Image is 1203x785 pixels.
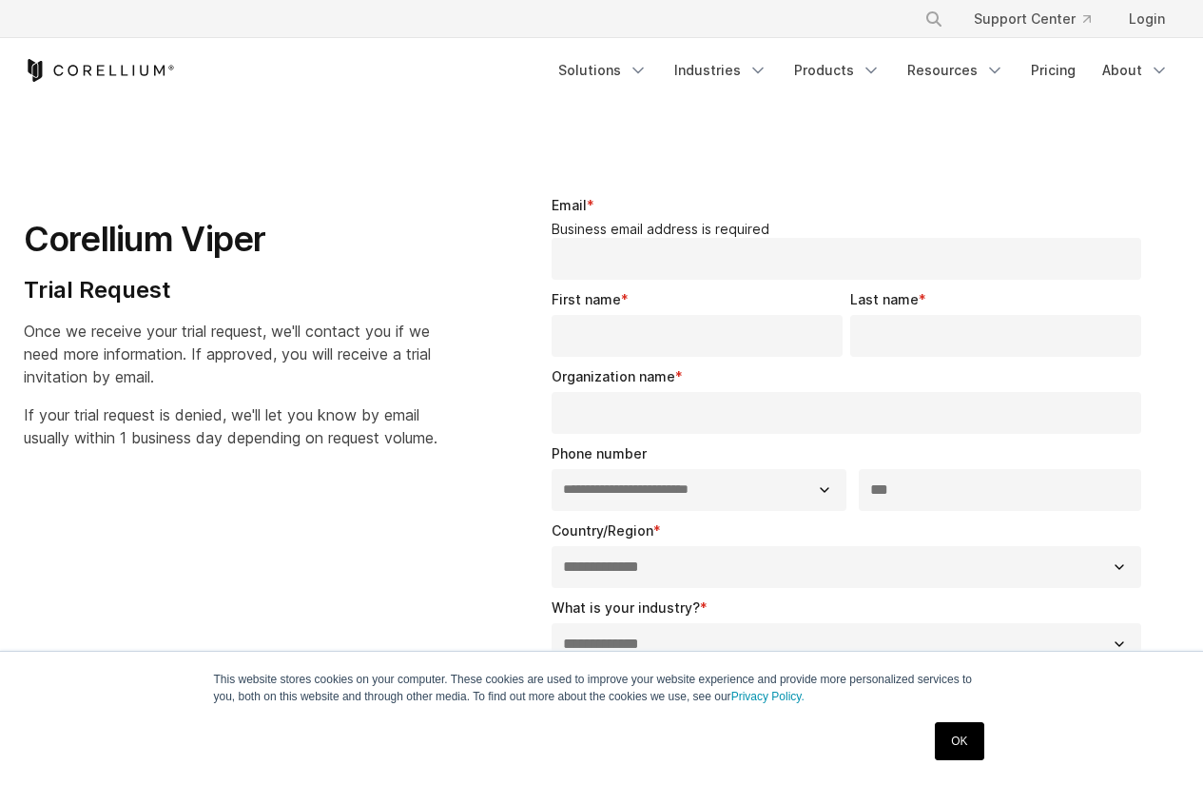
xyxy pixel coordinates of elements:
span: Phone number [552,445,647,461]
a: Corellium Home [24,59,175,82]
a: Privacy Policy. [731,690,805,703]
a: Products [783,53,892,88]
span: Once we receive your trial request, we'll contact you if we need more information. If approved, y... [24,322,431,386]
a: Resources [896,53,1016,88]
span: First name [552,291,621,307]
a: About [1091,53,1180,88]
span: Email [552,197,587,213]
a: Login [1114,2,1180,36]
p: This website stores cookies on your computer. These cookies are used to improve your website expe... [214,671,990,705]
div: Navigation Menu [547,53,1180,88]
h1: Corellium Viper [24,218,437,261]
div: Navigation Menu [902,2,1180,36]
span: Country/Region [552,522,653,539]
button: Search [917,2,951,36]
span: Last name [850,291,919,307]
a: Pricing [1019,53,1087,88]
a: OK [935,722,983,760]
h4: Trial Request [24,276,437,304]
a: Industries [663,53,779,88]
span: Organization name [552,368,675,384]
span: If your trial request is denied, we'll let you know by email usually within 1 business day depend... [24,405,437,447]
span: What is your industry? [552,599,700,616]
a: Solutions [547,53,659,88]
a: Support Center [959,2,1106,36]
legend: Business email address is required [552,221,1150,238]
